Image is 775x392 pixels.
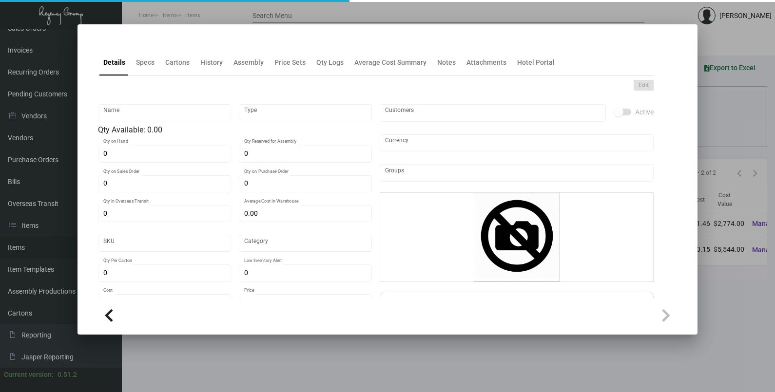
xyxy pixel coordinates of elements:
[316,57,344,68] div: Qty Logs
[200,57,223,68] div: History
[385,109,601,117] input: Add new..
[354,57,426,68] div: Average Cost Summary
[634,80,654,91] button: Edit
[58,370,77,380] div: 0.51.2
[233,57,264,68] div: Assembly
[635,106,654,118] span: Active
[437,57,456,68] div: Notes
[385,169,649,177] input: Add new..
[517,57,555,68] div: Hotel Portal
[136,57,155,68] div: Specs
[4,370,54,380] div: Current version:
[165,57,190,68] div: Cartons
[639,81,649,90] span: Edit
[98,124,372,136] div: Qty Available: 0.00
[274,57,306,68] div: Price Sets
[103,57,125,68] div: Details
[466,57,506,68] div: Attachments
